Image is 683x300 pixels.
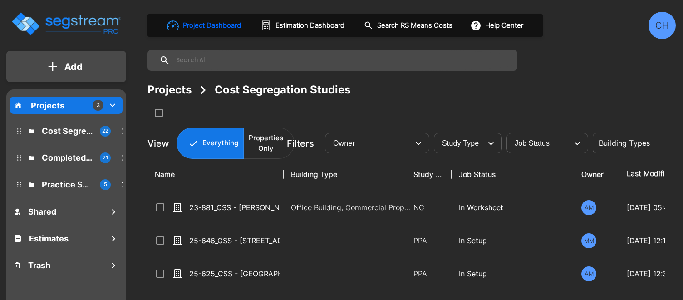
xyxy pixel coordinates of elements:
[28,259,50,271] h1: Trash
[189,268,280,279] p: 25-625_CSS - [GEOGRAPHIC_DATA] [GEOGRAPHIC_DATA], [GEOGRAPHIC_DATA] - Greens Group 11 LLC - [GEOG...
[183,20,241,31] h1: Project Dashboard
[147,137,169,150] p: View
[215,82,350,98] div: Cost Segregation Studies
[406,158,452,191] th: Study Type
[147,158,284,191] th: Name
[177,128,295,159] div: Platform
[442,139,479,147] span: Study Type
[468,17,527,34] button: Help Center
[436,131,482,156] div: Select
[459,268,567,279] p: In Setup
[163,15,246,35] button: Project Dashboard
[243,128,295,159] button: Properties Only
[459,202,567,213] p: In Worksheet
[413,268,444,279] p: PPA
[287,137,314,150] p: Filters
[581,200,596,215] div: AM
[249,133,283,153] p: Properties Only
[29,232,69,245] h1: Estimates
[102,127,108,135] p: 22
[104,181,107,188] p: 5
[103,154,108,162] p: 21
[459,235,567,246] p: In Setup
[6,54,126,80] button: Add
[189,202,280,213] p: 23-881_CSS - [PERSON_NAME] Office Building (Renovation) [GEOGRAPHIC_DATA], [GEOGRAPHIC_DATA] - [P...
[452,158,574,191] th: Job Status
[275,20,344,31] h1: Estimation Dashboard
[333,139,355,147] span: Owner
[147,82,192,98] div: Projects
[581,233,596,248] div: MM
[10,11,122,37] img: Logo
[64,60,83,74] p: Add
[360,17,457,34] button: Search RS Means Costs
[97,102,100,109] p: 3
[574,158,619,191] th: Owner
[170,50,513,71] input: Search All
[150,104,168,122] button: SelectAll
[202,138,238,148] p: Everything
[42,178,93,191] p: Practice Samples
[189,235,280,246] p: 25-646_CSS - [STREET_ADDRESS][PERSON_NAME] - TRES Real Estate Services - [PERSON_NAME]
[284,158,406,191] th: Building Type
[42,152,93,164] p: Completed Projects
[515,139,550,147] span: Job Status
[28,206,56,218] h1: Shared
[377,20,452,31] h1: Search RS Means Costs
[327,131,409,156] div: Select
[177,128,244,159] button: Everything
[291,202,413,213] p: Office Building, Commercial Property Site
[508,131,568,156] div: Select
[413,235,444,246] p: PPA
[649,12,676,39] div: CH
[42,125,93,137] p: Cost Segregation Studies
[257,16,349,35] button: Estimation Dashboard
[581,266,596,281] div: AM
[31,99,64,112] p: Projects
[413,202,444,213] p: NC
